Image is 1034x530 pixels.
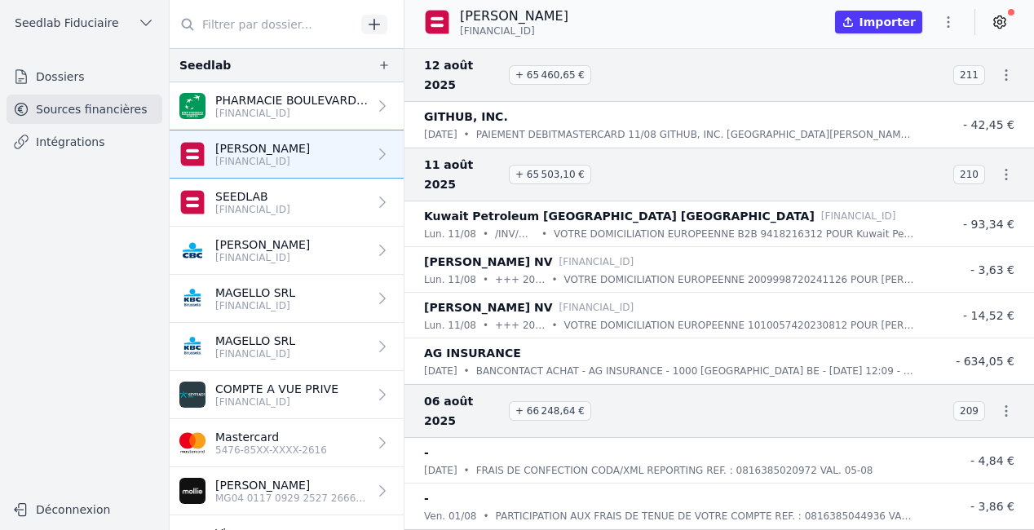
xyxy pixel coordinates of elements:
[179,237,205,263] img: CBC_CREGBEBB.png
[464,126,470,143] div: •
[7,10,162,36] button: Seedlab Fiduciaire
[554,226,917,242] p: VOTRE DOMICILIATION EUROPEENNE B2B 9418216312 POUR Kuwait Petroleum [GEOGRAPHIC_DATA] NV COMMUNIC...
[424,272,476,288] p: lun. 11/08
[963,309,1014,322] span: - 14,52 €
[179,141,205,167] img: belfius-1.png
[835,11,922,33] button: Importer
[424,343,521,363] p: AG INSURANCE
[464,363,470,379] div: •
[424,9,450,35] img: belfius-1.png
[170,371,404,419] a: COMPTE A VUE PRIVE [FINANCIAL_ID]
[460,7,568,26] p: [PERSON_NAME]
[7,497,162,523] button: Déconnexion
[170,130,404,179] a: [PERSON_NAME] [FINANCIAL_ID]
[460,24,535,38] span: [FINANCIAL_ID]
[563,272,917,288] p: VOTRE DOMICILIATION EUROPEENNE 2009998720241126 POUR [PERSON_NAME] NV COMMUNICATION : 202/5175/10...
[179,189,205,215] img: belfius.png
[7,95,162,124] a: Sources financières
[495,317,545,333] p: +++ 202 / 5178 / 69787 +++
[215,203,290,216] p: [FINANCIAL_ID]
[215,429,327,445] p: Mastercard
[496,508,917,524] p: PARTICIPATION AUX FRAIS DE TENUE DE VOTRE COMPTE REF. : 0816385044936 VAL. 01-08
[424,508,476,524] p: ven. 01/08
[179,333,205,360] img: KBC_BRUSSELS_KREDBEBB.png
[170,227,404,275] a: [PERSON_NAME] [FINANCIAL_ID]
[483,226,488,242] div: •
[963,218,1014,231] span: - 93,34 €
[215,92,368,108] p: PHARMACIE BOULEVARD SPRL
[215,251,310,264] p: [FINANCIAL_ID]
[215,107,368,120] p: [FINANCIAL_ID]
[953,65,985,85] span: 211
[424,317,476,333] p: lun. 11/08
[424,443,429,462] p: -
[483,508,488,524] div: •
[424,55,502,95] span: 12 août 2025
[215,477,368,493] p: [PERSON_NAME]
[179,478,205,504] img: qv5pP6IyH5pkUJsKlgG23E4RbBM.avif
[179,430,205,456] img: imageedit_2_6530439554.png
[215,395,338,409] p: [FINANCIAL_ID]
[170,467,404,515] a: [PERSON_NAME] MG04 0117 0929 2527 2666 4656 798
[424,391,502,431] span: 06 août 2025
[509,65,591,85] span: + 65 460,65 €
[424,155,502,194] span: 11 août 2025
[495,272,545,288] p: +++ 202 / 5175 / 10685 +++
[541,226,547,242] div: •
[559,254,634,270] p: [FINANCIAL_ID]
[424,226,476,242] p: lun. 11/08
[551,272,557,288] div: •
[424,462,457,479] p: [DATE]
[424,206,815,226] p: Kuwait Petroleum [GEOGRAPHIC_DATA] [GEOGRAPHIC_DATA]
[215,333,295,349] p: MAGELLO SRL
[424,298,553,317] p: [PERSON_NAME] NV
[563,317,917,333] p: VOTRE DOMICILIATION EUROPEENNE 1010057420230812 POUR [PERSON_NAME] NV COMMUNICATION : 202/5178/69...
[179,93,205,119] img: BNP_BE_BUSINESS_GEBABEBB.png
[953,401,985,421] span: 209
[170,179,404,227] a: SEEDLAB [FINANCIAL_ID]
[215,285,295,301] p: MAGELLO SRL
[476,462,873,479] p: FRAIS DE CONFECTION CODA/XML REPORTING REF. : 0816385020972 VAL. 05-08
[170,10,356,39] input: Filtrer par dossier...
[215,381,338,397] p: COMPTE A VUE PRIVE
[424,126,457,143] p: [DATE]
[551,317,557,333] div: •
[424,252,553,272] p: [PERSON_NAME] NV
[509,165,591,184] span: + 65 503,10 €
[476,363,917,379] p: BANCONTACT ACHAT - AG INSURANCE - 1000 [GEOGRAPHIC_DATA] BE - [DATE] 12:09 - 153272279287 - VIA I...
[215,155,310,168] p: [FINANCIAL_ID]
[215,299,295,312] p: [FINANCIAL_ID]
[970,454,1014,467] span: - 4,84 €
[7,62,162,91] a: Dossiers
[424,363,457,379] p: [DATE]
[215,347,295,360] p: [FINANCIAL_ID]
[7,127,162,157] a: Intégrations
[179,55,231,75] div: Seedlab
[970,263,1014,276] span: - 3,63 €
[464,462,470,479] div: •
[476,126,917,143] p: PAIEMENT DEBITMASTERCARD 11/08 GITHUB, INC. [GEOGRAPHIC_DATA][PERSON_NAME] US 48,00 USD FRAIS DE ...
[821,208,896,224] p: [FINANCIAL_ID]
[179,285,205,311] img: KBC_BRUSSELS_KREDBEBB.png
[956,355,1014,368] span: - 634,05 €
[424,107,508,126] p: GITHUB, INC.
[215,188,290,205] p: SEEDLAB
[970,500,1014,513] span: - 3,86 €
[963,118,1014,131] span: - 42,45 €
[495,226,535,242] p: /INV/BEB1704146 [DATE]
[424,488,429,508] p: -
[953,165,985,184] span: 210
[483,317,488,333] div: •
[179,382,205,408] img: KEYTRADE_KEYTBEBB.png
[215,140,310,157] p: [PERSON_NAME]
[483,272,488,288] div: •
[170,82,404,130] a: PHARMACIE BOULEVARD SPRL [FINANCIAL_ID]
[215,444,327,457] p: 5476-85XX-XXXX-2616
[509,401,591,421] span: + 66 248,64 €
[215,492,368,505] p: MG04 0117 0929 2527 2666 4656 798
[170,419,404,467] a: Mastercard 5476-85XX-XXXX-2616
[15,15,119,31] span: Seedlab Fiduciaire
[215,236,310,253] p: [PERSON_NAME]
[559,299,634,316] p: [FINANCIAL_ID]
[170,275,404,323] a: MAGELLO SRL [FINANCIAL_ID]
